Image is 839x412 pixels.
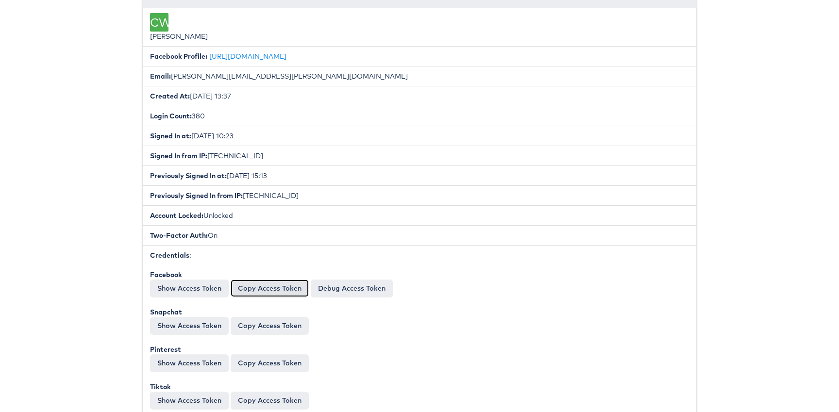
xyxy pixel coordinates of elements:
[150,392,229,409] button: Show Access Token
[143,205,696,226] li: Unlocked
[143,185,696,206] li: [TECHNICAL_ID]
[143,165,696,186] li: [DATE] 15:13
[143,225,696,246] li: On
[150,382,171,391] b: Tiktok
[231,280,309,297] button: Copy Access Token
[150,92,190,100] b: Created At:
[150,280,229,297] button: Show Access Token
[150,13,168,32] div: CW
[150,354,229,372] button: Show Access Token
[150,171,227,180] b: Previously Signed In at:
[143,106,696,126] li: 380
[209,52,286,61] a: [URL][DOMAIN_NAME]
[150,52,207,61] b: Facebook Profile:
[150,251,189,260] b: Credentials
[143,146,696,166] li: [TECHNICAL_ID]
[150,270,182,279] b: Facebook
[150,345,181,354] b: Pinterest
[311,280,393,297] a: Debug Access Token
[150,72,171,81] b: Email:
[150,308,182,316] b: Snapchat
[143,86,696,106] li: [DATE] 13:37
[150,112,192,120] b: Login Count:
[143,66,696,86] li: [PERSON_NAME][EMAIL_ADDRESS][PERSON_NAME][DOMAIN_NAME]
[231,392,309,409] button: Copy Access Token
[150,151,207,160] b: Signed In from IP:
[231,354,309,372] button: Copy Access Token
[143,126,696,146] li: [DATE] 10:23
[150,317,229,334] button: Show Access Token
[150,191,243,200] b: Previously Signed In from IP:
[143,8,696,47] li: [PERSON_NAME]
[150,211,203,220] b: Account Locked:
[150,231,208,240] b: Two-Factor Auth:
[231,317,309,334] button: Copy Access Token
[150,132,191,140] b: Signed In at:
